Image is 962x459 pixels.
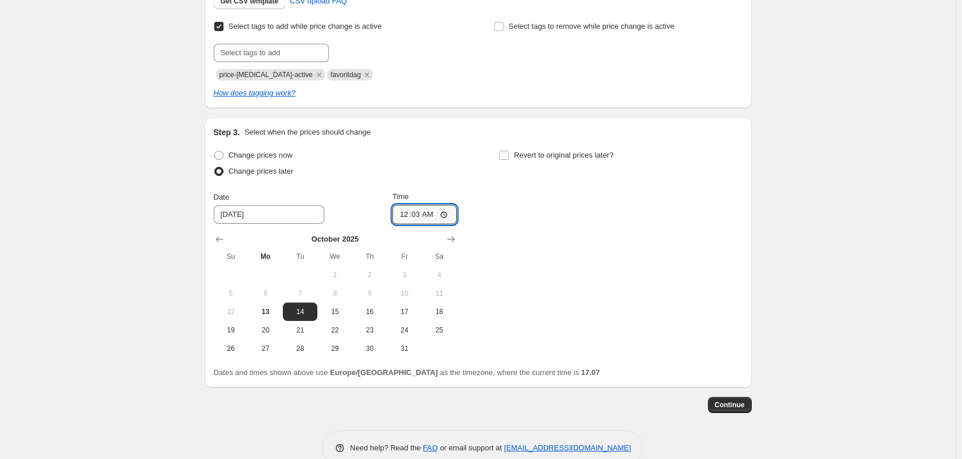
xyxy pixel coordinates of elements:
span: 17 [392,307,417,316]
span: 27 [253,344,278,353]
span: 1 [322,270,347,280]
button: Monday October 20 2025 [248,321,283,339]
span: 29 [322,344,347,353]
span: 30 [357,344,382,353]
button: Thursday October 9 2025 [353,284,387,303]
button: Saturday October 4 2025 [422,266,456,284]
button: Friday October 17 2025 [387,303,422,321]
th: Sunday [214,247,248,266]
span: 24 [392,326,417,335]
input: Select tags to add [214,44,329,62]
b: Europe/[GEOGRAPHIC_DATA] [330,368,438,377]
span: 25 [426,326,452,335]
span: Continue [715,400,745,410]
span: We [322,252,347,261]
input: 12:00 [392,205,457,224]
button: Thursday October 23 2025 [353,321,387,339]
th: Saturday [422,247,456,266]
button: Monday October 27 2025 [248,339,283,358]
button: Sunday October 5 2025 [214,284,248,303]
button: Remove favoritdag [362,70,372,80]
span: favoritdag [331,71,361,79]
span: 23 [357,326,382,335]
span: 13 [253,307,278,316]
th: Tuesday [283,247,317,266]
button: Thursday October 16 2025 [353,303,387,321]
span: 11 [426,289,452,298]
span: Revert to original prices later? [514,151,613,159]
button: Wednesday October 8 2025 [317,284,352,303]
button: Saturday October 18 2025 [422,303,456,321]
th: Friday [387,247,422,266]
span: Fr [392,252,417,261]
th: Wednesday [317,247,352,266]
button: Saturday October 25 2025 [422,321,456,339]
span: Change prices now [229,151,293,159]
button: Wednesday October 15 2025 [317,303,352,321]
a: [EMAIL_ADDRESS][DOMAIN_NAME] [504,443,631,452]
button: Monday October 6 2025 [248,284,283,303]
span: 8 [322,289,347,298]
span: Th [357,252,382,261]
button: Tuesday October 7 2025 [283,284,317,303]
button: Friday October 10 2025 [387,284,422,303]
span: 3 [392,270,417,280]
span: 9 [357,289,382,298]
span: 4 [426,270,452,280]
button: Sunday October 26 2025 [214,339,248,358]
th: Thursday [353,247,387,266]
b: 17.07 [581,368,600,377]
span: Su [218,252,244,261]
button: Remove price-change-job-active [314,70,324,80]
span: Tu [287,252,313,261]
span: 21 [287,326,313,335]
th: Monday [248,247,283,266]
span: 16 [357,307,382,316]
span: 6 [253,289,278,298]
button: Tuesday October 21 2025 [283,321,317,339]
span: 2 [357,270,382,280]
button: Saturday October 11 2025 [422,284,456,303]
button: Thursday October 2 2025 [353,266,387,284]
button: Sunday October 19 2025 [214,321,248,339]
button: Wednesday October 29 2025 [317,339,352,358]
button: Friday October 31 2025 [387,339,422,358]
span: or email support at [438,443,504,452]
h2: Step 3. [214,127,240,138]
span: 12 [218,307,244,316]
button: Thursday October 30 2025 [353,339,387,358]
span: 7 [287,289,313,298]
span: Mo [253,252,278,261]
span: 20 [253,326,278,335]
button: Tuesday October 28 2025 [283,339,317,358]
span: 22 [322,326,347,335]
button: Show next month, November 2025 [443,231,459,247]
span: Dates and times shown above use as the timezone, where the current time is [214,368,600,377]
span: 28 [287,344,313,353]
button: Wednesday October 22 2025 [317,321,352,339]
button: Friday October 3 2025 [387,266,422,284]
button: Wednesday October 1 2025 [317,266,352,284]
button: Sunday October 12 2025 [214,303,248,321]
span: Need help? Read the [350,443,423,452]
span: 19 [218,326,244,335]
button: Today Monday October 13 2025 [248,303,283,321]
span: 14 [287,307,313,316]
span: Select tags to remove while price change is active [509,22,675,30]
span: 10 [392,289,417,298]
p: Select when the prices should change [244,127,370,138]
button: Show previous month, September 2025 [211,231,228,247]
span: Date [214,193,229,201]
button: Continue [708,397,752,413]
span: 5 [218,289,244,298]
button: Tuesday October 14 2025 [283,303,317,321]
span: price-change-job-active [219,71,313,79]
span: Change prices later [229,167,294,175]
input: 10/13/2025 [214,205,324,224]
span: Sa [426,252,452,261]
span: 26 [218,344,244,353]
a: How does tagging work? [214,89,296,97]
span: Select tags to add while price change is active [229,22,382,30]
span: 18 [426,307,452,316]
